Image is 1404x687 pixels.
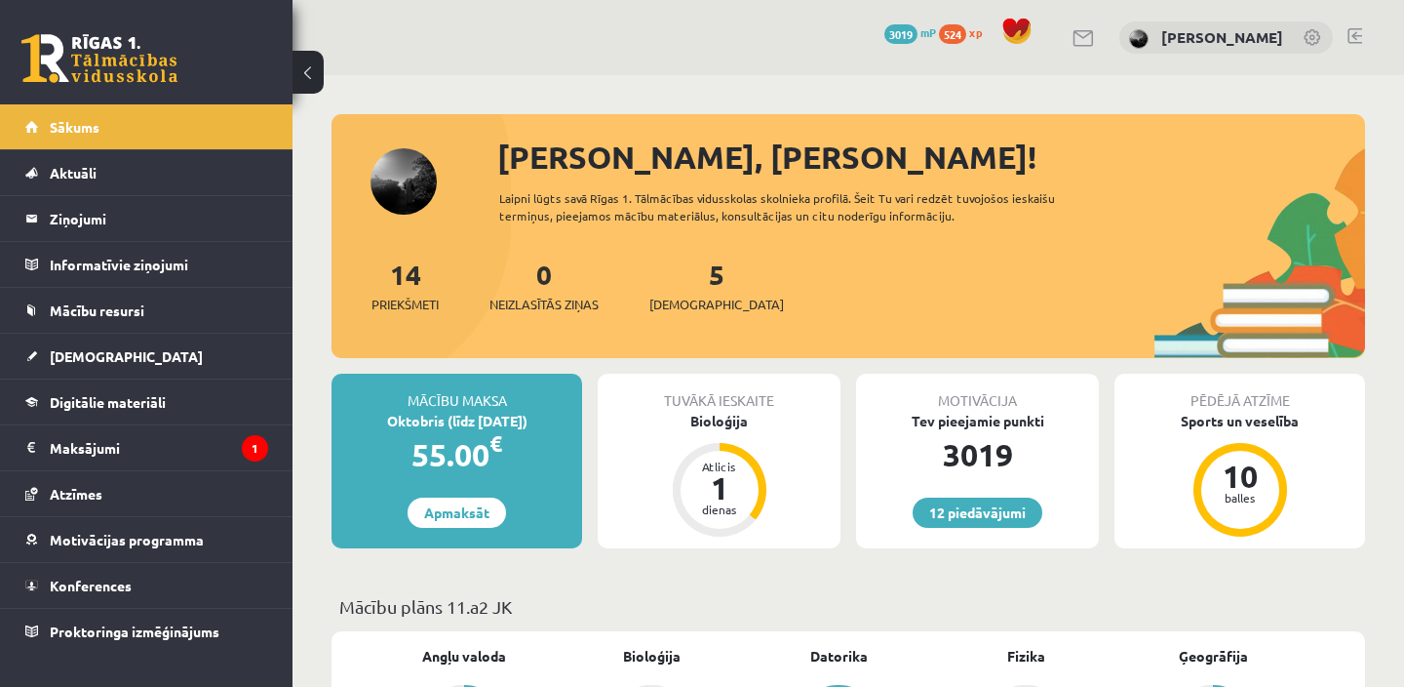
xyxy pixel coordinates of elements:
span: Sākums [50,118,99,136]
div: 3019 [856,431,1099,478]
span: [DEMOGRAPHIC_DATA] [649,295,784,314]
a: Atzīmes [25,471,268,516]
a: Informatīvie ziņojumi [25,242,268,287]
span: Proktoringa izmēģinājums [50,623,219,640]
a: Sports un veselība 10 balles [1114,411,1365,540]
div: Motivācija [856,374,1099,411]
a: Proktoringa izmēģinājums [25,609,268,654]
a: Bioloģija [623,646,681,667]
i: 1 [242,435,268,462]
a: 5[DEMOGRAPHIC_DATA] [649,257,784,314]
span: Konferences [50,577,132,594]
div: Mācību maksa [331,374,582,411]
img: Daniela Ņeupokojeva [1129,29,1149,49]
a: 3019 mP [884,24,936,40]
span: 524 [939,24,966,44]
span: Mācību resursi [50,302,144,319]
span: Priekšmeti [371,295,439,314]
div: Bioloģija [598,411,840,431]
a: Digitālie materiāli [25,380,268,424]
legend: Informatīvie ziņojumi [50,242,268,287]
a: Mācību resursi [25,288,268,333]
span: xp [969,24,982,40]
a: 0Neizlasītās ziņas [489,257,599,314]
div: 10 [1211,461,1269,492]
a: Rīgas 1. Tālmācības vidusskola [21,34,177,83]
div: 55.00 [331,431,582,478]
a: Datorika [810,646,868,667]
span: Atzīmes [50,485,102,503]
span: € [489,429,502,458]
span: Motivācijas programma [50,531,204,548]
div: dienas [690,504,749,515]
legend: Maksājumi [50,425,268,470]
a: 14Priekšmeti [371,257,439,314]
div: Oktobris (līdz [DATE]) [331,411,582,431]
a: [DEMOGRAPHIC_DATA] [25,334,268,379]
span: Digitālie materiāli [50,393,166,411]
a: Konferences [25,563,268,608]
a: Angļu valoda [422,646,506,667]
a: Ģeogrāfija [1179,646,1248,667]
a: Aktuāli [25,150,268,195]
a: Apmaksāt [408,498,506,528]
div: balles [1211,492,1269,504]
legend: Ziņojumi [50,196,268,241]
div: Tev pieejamie punkti [856,411,1099,431]
a: Maksājumi1 [25,425,268,470]
div: Atlicis [690,461,749,472]
span: Neizlasītās ziņas [489,295,599,314]
a: Sākums [25,104,268,149]
div: 1 [690,472,749,504]
a: Ziņojumi [25,196,268,241]
a: Fizika [1007,646,1045,667]
p: Mācību plāns 11.a2 JK [339,593,1357,620]
span: mP [920,24,936,40]
div: [PERSON_NAME], [PERSON_NAME]! [497,134,1365,181]
a: Motivācijas programma [25,517,268,562]
a: 524 xp [939,24,992,40]
div: Pēdējā atzīme [1114,374,1365,411]
div: Laipni lūgts savā Rīgas 1. Tālmācības vidusskolas skolnieka profilā. Šeit Tu vari redzēt tuvojošo... [499,189,1119,224]
a: Bioloģija Atlicis 1 dienas [598,411,840,540]
span: Aktuāli [50,164,97,182]
div: Sports un veselība [1114,411,1365,431]
a: [PERSON_NAME] [1161,27,1283,47]
div: Tuvākā ieskaite [598,374,840,411]
span: [DEMOGRAPHIC_DATA] [50,347,203,365]
span: 3019 [884,24,917,44]
a: 12 piedāvājumi [913,498,1042,528]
